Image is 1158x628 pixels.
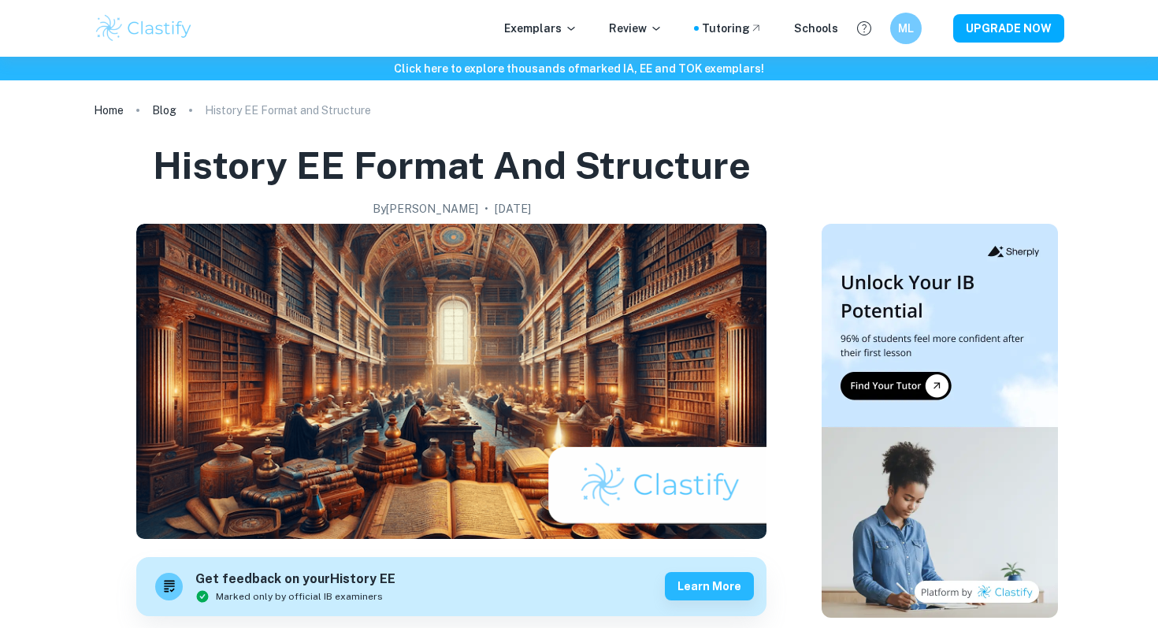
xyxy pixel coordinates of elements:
p: Review [609,20,663,37]
button: Learn more [665,572,754,600]
a: Blog [152,99,176,121]
a: Get feedback on yourHistory EEMarked only by official IB examinersLearn more [136,557,766,616]
p: • [484,200,488,217]
h1: History EE Format and Structure [153,140,751,191]
span: Marked only by official IB examiners [216,589,383,604]
button: Help and Feedback [851,15,878,42]
img: Clastify logo [94,13,194,44]
a: Schools [794,20,838,37]
a: Tutoring [702,20,763,37]
img: Thumbnail [822,224,1058,618]
h2: [DATE] [495,200,531,217]
h2: By [PERSON_NAME] [373,200,478,217]
button: UPGRADE NOW [953,14,1064,43]
h6: Click here to explore thousands of marked IA, EE and TOK exemplars ! [3,60,1155,77]
p: Exemplars [504,20,577,37]
button: ML [890,13,922,44]
img: History EE Format and Structure cover image [136,224,766,539]
h6: ML [897,20,915,37]
p: History EE Format and Structure [205,102,371,119]
h6: Get feedback on your History EE [195,570,395,589]
a: Home [94,99,124,121]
